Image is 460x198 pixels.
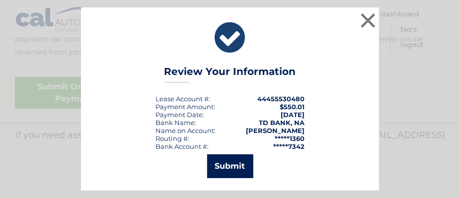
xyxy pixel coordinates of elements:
[155,111,203,119] span: Payment Date
[155,119,196,127] div: Bank Name:
[155,142,209,150] div: Bank Account #:
[259,119,305,127] strong: TD BANK, NA
[358,10,378,30] button: ×
[280,103,305,111] span: $550.01
[164,66,296,83] h3: Review Your Information
[246,127,305,134] strong: [PERSON_NAME]
[155,95,210,103] div: Lease Account #:
[155,134,189,142] div: Routing #:
[281,111,305,119] span: [DATE]
[207,154,253,178] button: Submit
[257,95,305,103] strong: 44455530480
[155,127,216,134] div: Name on Account:
[155,103,215,111] div: Payment Amount:
[155,111,204,119] div: :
